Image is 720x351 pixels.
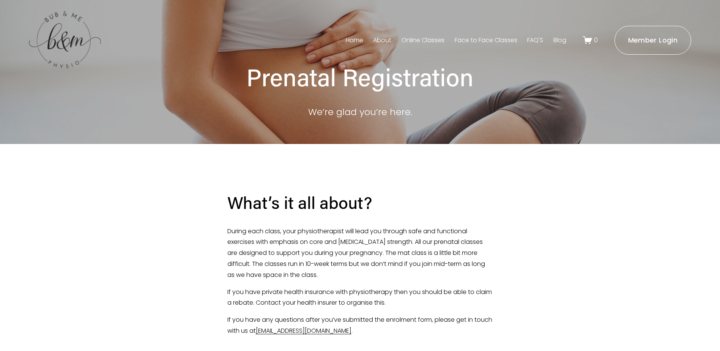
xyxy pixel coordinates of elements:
p: If you have any questions after you’ve submitted the enrolment form, please get in touch with us ... [227,315,493,337]
a: [EMAIL_ADDRESS][DOMAIN_NAME] [256,326,351,335]
a: Home [346,34,363,46]
a: FAQ'S [527,34,543,46]
img: bubandme [29,11,101,70]
a: 0 [583,35,598,45]
a: About [373,34,391,46]
a: Member Login [614,26,692,55]
a: Online Classes [402,34,444,46]
p: We’re glad you’re here. [161,104,559,120]
p: During each class, your physiotherapist will lead you through safe and functional exercises with ... [227,226,493,281]
p: If you have private health insurance with physiotherapy then you should be able to claim a rebate... [227,287,493,309]
a: Blog [553,34,566,46]
a: Face to Face Classes [455,34,517,46]
h2: What’s it all about? [227,191,493,213]
h1: Prenatal Registration [161,62,559,92]
span: 0 [594,36,598,44]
